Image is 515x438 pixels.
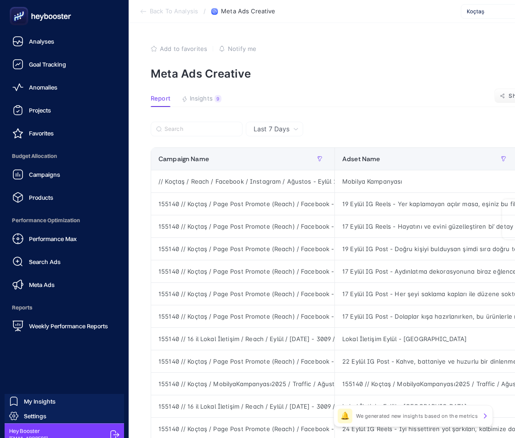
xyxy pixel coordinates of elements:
a: Meta Ads [7,275,121,294]
span: Analyses [29,38,54,45]
span: Add to favorites [160,45,207,52]
span: My Insights [24,398,56,405]
span: Notify me [228,45,256,52]
div: // Koçtaş / Reach / Facebook / Instagram / Ağustos - Eylül 2025 / Mobilya Kampanyası [151,170,334,192]
span: Last 7 Days [254,124,289,134]
span: Back To Analysis [150,8,198,15]
span: Meta Ads [29,281,55,288]
span: Performance Optimization [7,211,121,230]
a: Projects [7,101,121,119]
span: Insights [190,95,213,102]
a: Anomalies [7,78,121,96]
span: Projects [29,107,51,114]
span: Anomalies [29,84,57,91]
p: We generated new insights based on the metrics [356,412,478,420]
div: 🔔 [338,409,352,423]
span: / [204,7,206,15]
div: 155140 // Koçtaş / Page Post Promote (Reach) / Facebook - Instagram / Post Ad / Eylül 2025 / 0109... [151,305,334,327]
div: 155140 // Koçtaş / Page Post Promote (Reach) / Facebook - Instagram / Post Ad / Eylül 2025 / 0109... [151,260,334,282]
a: Weekly Performance Reports [7,317,121,335]
a: Search Ads [7,253,121,271]
span: Campaigns [29,171,60,178]
span: Campaign Name [158,155,209,163]
div: 155140 // Koçtaş / Page Post Promote (Reach) / Facebook - Instagram / Post Ad / Eylül 2025 / 0109... [151,193,334,215]
div: 9 [215,95,221,102]
a: Products [7,188,121,207]
span: Reports [7,298,121,317]
span: Report [151,95,170,102]
a: My Insights [5,394,124,409]
input: Search [164,126,237,133]
a: Analyses [7,32,121,51]
a: Favorites [7,124,121,142]
span: Hey Booster [9,427,48,435]
div: 155140 // 16 il Lokal İletişim / Reach / Eylül / [DATE] - 3009 / 2025 [151,328,334,350]
span: Settings [24,412,46,420]
button: Notify me [219,45,256,52]
span: Products [29,194,53,201]
button: Add to favorites [151,45,207,52]
span: Favorites [29,129,54,137]
div: 155140 // Koçtaş / Page Post Promote (Reach) / Facebook - Instagram / Post Ad / Eylül 2025 / 0109... [151,215,334,237]
span: Goal Tracking [29,61,66,68]
a: Performance Max [7,230,121,248]
div: 155140 // Koçtaş / Page Post Promote (Reach) / Facebook - Instagram / Post Ad / Eylül 2025 / 0109... [151,350,334,372]
a: Goal Tracking [7,55,121,73]
a: Campaigns [7,165,121,184]
span: Meta Ads Creative [221,8,275,15]
div: 155140 // Koçtaş / MobilyaKampanyası2025 / Traffic / Ağustos 2025 / 2808 - 3009_Web [151,373,334,395]
span: Performance Max [29,235,77,242]
div: 155140 // Koçtaş / Page Post Promote (Reach) / Facebook - Instagram / Post Ad / Eylül 2025 / 0109... [151,283,334,305]
div: 155140 // Koçtaş / Page Post Promote (Reach) / Facebook - Instagram / Post Ad / Eylül 2025 / 0109... [151,238,334,260]
span: Budget Allocation [7,147,121,165]
span: Weekly Performance Reports [29,322,108,330]
span: Search Ads [29,258,61,265]
a: Settings [5,409,124,423]
div: 155140 // 16 il Lokal İletişim / Reach / Eylül / [DATE] - 3009 / 2025 [151,395,334,417]
span: Adset Name [342,155,380,163]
